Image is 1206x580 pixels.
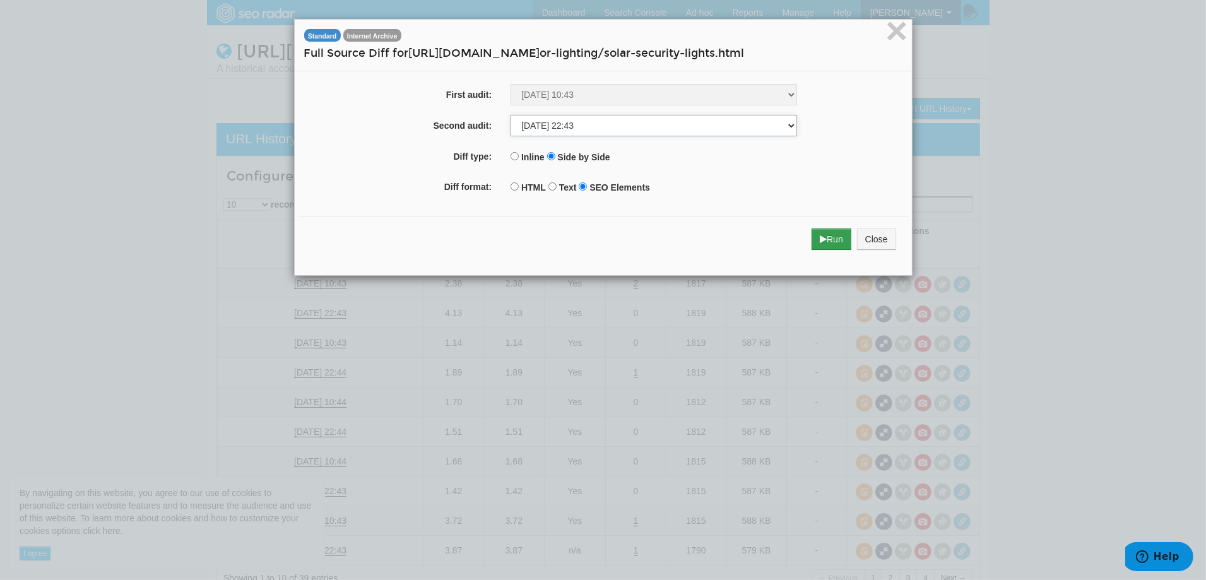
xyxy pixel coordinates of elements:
label: Inline [521,151,545,163]
label: Second audit: [298,115,502,132]
label: First audit: [298,84,502,101]
button: Close [885,20,907,45]
span: × [885,9,907,52]
h4: Full Source Diff for [304,45,902,61]
span: s.html [710,47,745,60]
label: HTML [521,181,546,194]
label: SEO Elements [589,181,650,194]
button: Run [812,228,851,250]
label: Text [559,181,577,194]
label: Diff format: [298,176,502,193]
button: Close [857,228,896,250]
iframe: Opens a widget where you can find more information [1125,542,1193,574]
span: [URL][DOMAIN_NAME] [409,47,540,60]
span: or-lighting/solar-security-light [540,47,710,60]
label: Diff type: [298,146,502,163]
span: Source diff between different audits [304,29,341,42]
span: Source diff between raw HTTP and Internet Archive [343,29,401,42]
label: Side by Side [557,151,610,163]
